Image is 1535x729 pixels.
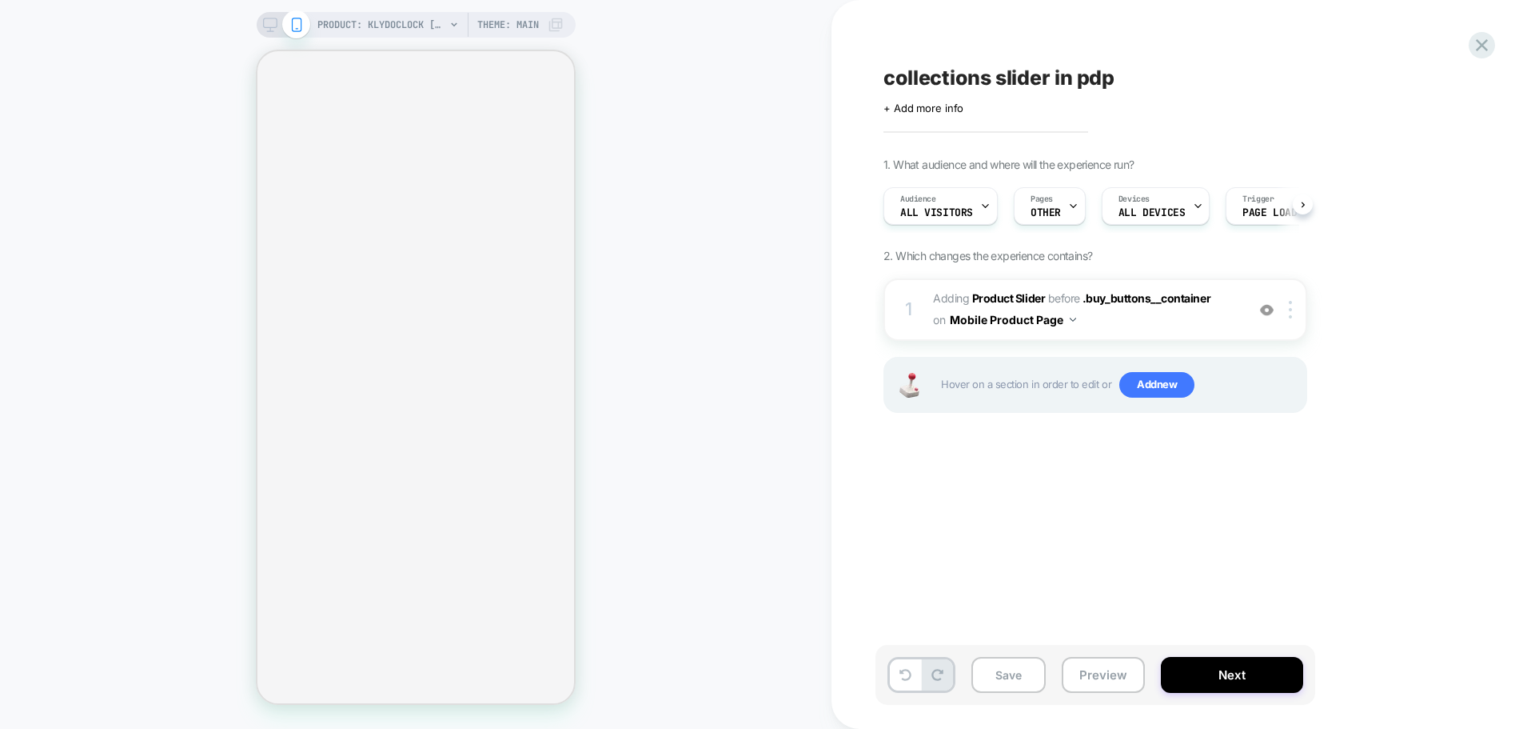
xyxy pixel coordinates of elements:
span: 2. Which changes the experience contains? [883,249,1092,262]
img: close [1289,301,1292,318]
span: Add new [1119,372,1194,398]
span: ALL DEVICES [1118,207,1185,218]
span: Theme: MAIN [477,12,539,38]
span: All Visitors [900,207,973,218]
b: Product Slider [972,291,1045,305]
span: collections slider in pdp [883,66,1114,90]
span: + Add more info [883,102,963,114]
button: Preview [1062,657,1145,693]
span: PRODUCT: Klydoclock [klydo clock] [317,12,445,38]
span: Page Load [1242,207,1297,218]
img: down arrow [1070,318,1076,322]
span: Hover on a section in order to edit or [941,372,1298,398]
span: Pages [1031,194,1053,205]
span: Audience [900,194,936,205]
span: Trigger [1242,194,1274,205]
div: 1 [901,294,917,326]
img: Joystick [893,373,925,398]
button: Save [971,657,1046,693]
span: Devices [1118,194,1150,205]
span: Adding [933,291,1045,305]
img: crossed eye [1260,303,1274,317]
span: BEFORE [1048,291,1080,305]
button: Mobile Product Page [950,308,1076,331]
button: Next [1161,657,1303,693]
span: OTHER [1031,207,1061,218]
span: 1. What audience and where will the experience run? [883,158,1134,171]
span: .buy_buttons__container [1082,291,1210,305]
span: on [933,310,945,330]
